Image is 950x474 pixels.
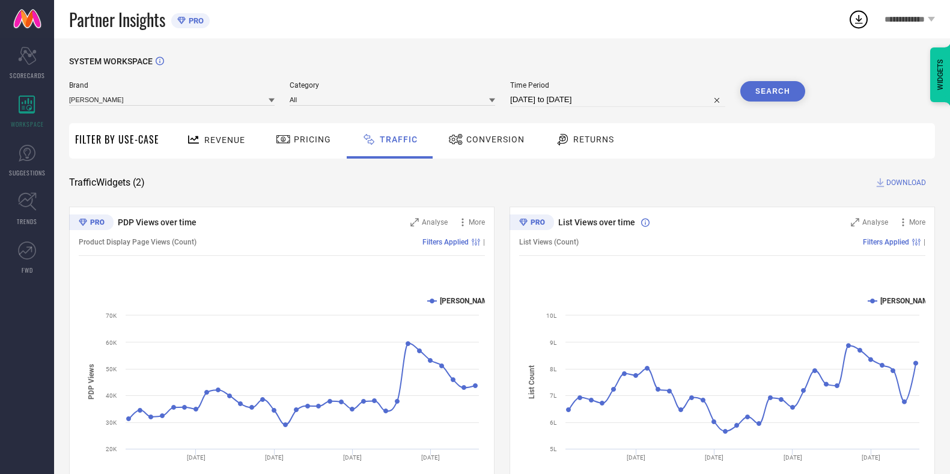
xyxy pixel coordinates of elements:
[510,214,554,232] div: Premium
[784,454,802,461] text: [DATE]
[880,297,935,305] text: [PERSON_NAME]
[469,218,485,226] span: More
[106,366,117,372] text: 50K
[79,238,196,246] span: Product Display Page Views (Count)
[705,454,723,461] text: [DATE]
[9,168,46,177] span: SUGGESTIONS
[187,454,206,461] text: [DATE]
[106,446,117,452] text: 20K
[440,297,495,305] text: [PERSON_NAME]
[550,446,557,452] text: 5L
[550,339,557,346] text: 9L
[69,81,275,90] span: Brand
[519,238,579,246] span: List Views (Count)
[69,7,165,32] span: Partner Insights
[106,392,117,399] text: 40K
[380,135,418,144] span: Traffic
[573,135,614,144] span: Returns
[528,365,536,399] tspan: List Count
[106,312,117,319] text: 70K
[862,454,880,461] text: [DATE]
[740,81,805,102] button: Search
[22,266,33,275] span: FWD
[924,238,925,246] span: |
[204,135,245,145] span: Revenue
[558,217,635,227] span: List Views over time
[550,366,557,372] text: 8L
[848,8,869,30] div: Open download list
[106,339,117,346] text: 60K
[550,419,557,426] text: 6L
[483,238,485,246] span: |
[422,218,448,226] span: Analyse
[106,419,117,426] text: 30K
[510,81,725,90] span: Time Period
[10,71,45,80] span: SCORECARDS
[186,16,204,25] span: PRO
[118,217,196,227] span: PDP Views over time
[510,93,725,107] input: Select time period
[75,132,159,147] span: Filter By Use-Case
[851,218,859,226] svg: Zoom
[909,218,925,226] span: More
[863,238,909,246] span: Filters Applied
[886,177,926,189] span: DOWNLOAD
[17,217,37,226] span: TRENDS
[294,135,331,144] span: Pricing
[862,218,888,226] span: Analyse
[69,56,153,66] span: SYSTEM WORKSPACE
[627,454,645,461] text: [DATE]
[11,120,44,129] span: WORKSPACE
[265,454,284,461] text: [DATE]
[466,135,525,144] span: Conversion
[290,81,495,90] span: Category
[422,238,469,246] span: Filters Applied
[410,218,419,226] svg: Zoom
[546,312,557,319] text: 10L
[421,454,440,461] text: [DATE]
[87,364,96,400] tspan: PDP Views
[69,177,145,189] span: Traffic Widgets ( 2 )
[69,214,114,232] div: Premium
[550,392,557,399] text: 7L
[343,454,362,461] text: [DATE]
